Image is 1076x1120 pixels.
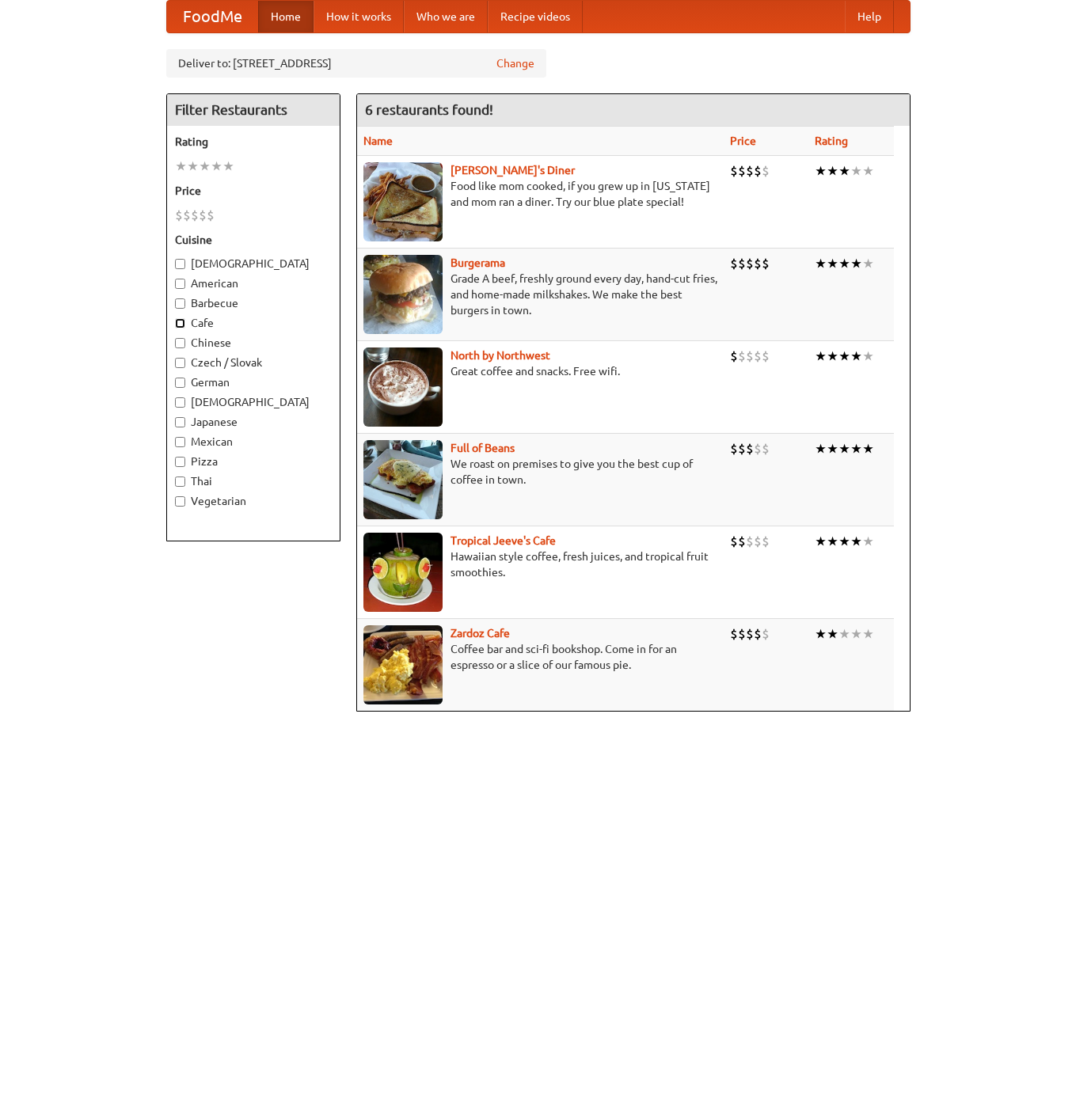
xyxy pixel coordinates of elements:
[451,442,515,454] a: Full of Beans
[762,625,770,643] li: $
[175,434,332,450] label: Mexican
[167,1,258,32] a: FoodMe
[363,440,443,519] img: beans.jpg
[754,162,762,180] li: $
[827,347,838,365] li: ★
[738,533,746,550] li: $
[167,94,340,126] h4: Filter Restaurants
[850,255,862,272] li: ★
[730,162,738,180] li: $
[363,363,717,379] p: Great coffee and snacks. Free wifi.
[363,533,443,612] img: jeeves.jpg
[762,162,770,180] li: $
[850,347,862,365] li: ★
[175,295,332,311] label: Barbecue
[199,158,211,175] li: ★
[175,207,183,224] li: $
[207,207,215,224] li: $
[730,440,738,457] li: $
[363,347,443,427] img: north.jpg
[211,158,222,175] li: ★
[451,627,510,640] a: Zardoz Cafe
[363,625,443,704] img: zardoz.jpg
[738,625,746,643] li: $
[730,135,756,147] a: Price
[363,271,717,318] p: Grade A beef, freshly ground every day, hand-cut fries, and home-made milkshakes. We make the bes...
[754,625,762,643] li: $
[363,178,717,210] p: Food like mom cooked, if you grew up in [US_STATE] and mom ran a diner. Try our blue plate special!
[754,440,762,457] li: $
[815,162,827,180] li: ★
[754,255,762,272] li: $
[762,347,770,365] li: $
[838,533,850,550] li: ★
[827,162,838,180] li: ★
[175,476,185,487] input: Thai
[850,533,862,550] li: ★
[862,162,874,180] li: ★
[862,440,874,457] li: ★
[815,255,827,272] li: ★
[175,232,332,248] h5: Cuisine
[862,255,874,272] li: ★
[845,1,894,32] a: Help
[738,347,746,365] li: $
[762,533,770,550] li: $
[199,207,207,224] li: $
[314,1,404,32] a: How it works
[258,1,314,32] a: Home
[746,440,754,457] li: $
[175,378,185,388] input: German
[363,135,393,147] a: Name
[175,417,185,427] input: Japanese
[175,437,185,447] input: Mexican
[363,255,443,334] img: burgerama.jpg
[850,440,862,457] li: ★
[730,625,738,643] li: $
[815,135,848,147] a: Rating
[175,414,332,430] label: Japanese
[838,625,850,643] li: ★
[730,347,738,365] li: $
[166,49,546,78] div: Deliver to: [STREET_ADDRESS]
[365,102,493,117] ng-pluralize: 6 restaurants found!
[175,355,332,370] label: Czech / Slovak
[754,347,762,365] li: $
[175,183,332,199] h5: Price
[175,493,332,509] label: Vegetarian
[451,256,505,269] a: Burgerama
[838,162,850,180] li: ★
[175,259,185,269] input: [DEMOGRAPHIC_DATA]
[815,533,827,550] li: ★
[746,162,754,180] li: $
[730,255,738,272] li: $
[363,549,717,580] p: Hawaiian style coffee, fresh juices, and tropical fruit smoothies.
[175,358,185,368] input: Czech / Slovak
[175,158,187,175] li: ★
[496,55,534,71] a: Change
[175,338,185,348] input: Chinese
[183,207,191,224] li: $
[838,440,850,457] li: ★
[746,255,754,272] li: $
[738,255,746,272] li: $
[175,374,332,390] label: German
[363,162,443,241] img: sallys.jpg
[827,625,838,643] li: ★
[827,255,838,272] li: ★
[451,349,550,362] b: North by Northwest
[815,625,827,643] li: ★
[838,347,850,365] li: ★
[862,347,874,365] li: ★
[175,298,185,309] input: Barbecue
[451,164,575,177] a: [PERSON_NAME]'s Diner
[175,496,185,507] input: Vegetarian
[862,533,874,550] li: ★
[815,440,827,457] li: ★
[175,457,185,467] input: Pizza
[746,533,754,550] li: $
